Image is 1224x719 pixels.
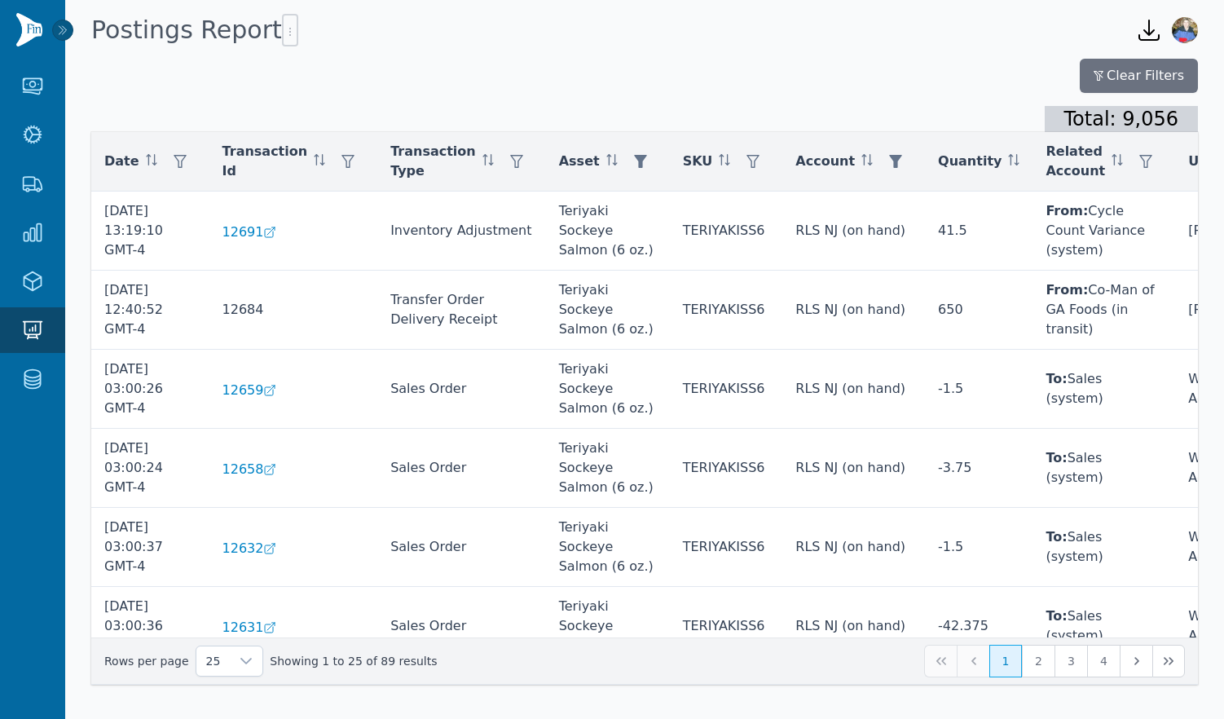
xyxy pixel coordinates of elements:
[1032,587,1175,666] td: Sales (system)
[670,271,783,350] td: TERIYAKISS6
[222,223,365,242] a: 12691
[989,645,1022,677] button: Page 1
[1172,17,1198,43] img: Jennifer Keith
[390,142,476,181] span: Transaction Type
[546,350,670,429] td: Teriyaki Sockeye Salmon (6 oz.)
[1032,429,1175,508] td: Sales (system)
[683,152,713,171] span: SKU
[782,508,925,587] td: RLS NJ (on hand)
[222,539,365,558] a: 12632
[546,192,670,271] td: Teriyaki Sockeye Salmon (6 oz.)
[925,192,1032,271] td: 41.5
[91,587,209,666] td: [DATE] 03:00:36 GMT-4
[270,653,437,669] span: Showing 1 to 25 of 89 results
[782,271,925,350] td: RLS NJ (on hand)
[196,646,231,676] span: Rows per page
[91,508,209,587] td: [DATE] 03:00:37 GMT-4
[546,429,670,508] td: Teriyaki Sockeye Salmon (6 oz.)
[925,429,1032,508] td: -3.75
[222,302,264,317] span: 12684
[91,429,209,508] td: [DATE] 03:00:24 GMT-4
[670,350,783,429] td: TERIYAKISS6
[222,381,365,400] a: 12659
[222,381,264,400] span: 12659
[938,152,1002,171] span: Quantity
[91,271,209,350] td: [DATE] 12:40:52 GMT-4
[1120,645,1152,677] button: Next Page
[222,223,264,242] span: 12691
[91,350,209,429] td: [DATE] 03:00:26 GMT-4
[1046,203,1088,218] span: From:
[546,271,670,350] td: Teriyaki Sockeye Salmon (6 oz.)
[782,587,925,666] td: RLS NJ (on hand)
[377,429,546,508] td: Sales Order
[1022,645,1054,677] button: Page 2
[222,618,264,637] span: 12631
[1032,508,1175,587] td: Sales (system)
[1046,529,1067,545] span: To:
[670,429,783,508] td: TERIYAKISS6
[1045,106,1198,132] div: Total: 9,056
[1188,152,1222,171] span: User
[104,152,139,171] span: Date
[925,271,1032,350] td: 650
[1032,192,1175,271] td: Cycle Count Variance (system)
[670,587,783,666] td: TERIYAKISS6
[782,429,925,508] td: RLS NJ (on hand)
[377,192,546,271] td: Inventory Adjustment
[1087,645,1120,677] button: Page 4
[222,460,365,479] a: 12658
[16,13,42,46] img: Finventory
[795,152,855,171] span: Account
[91,14,298,46] h1: Postings Report
[377,271,546,350] td: Transfer Order Delivery Receipt
[222,142,308,181] span: Transaction Id
[782,350,925,429] td: RLS NJ (on hand)
[1046,608,1067,624] span: To:
[1054,645,1087,677] button: Page 3
[222,460,264,479] span: 12658
[377,350,546,429] td: Sales Order
[377,587,546,666] td: Sales Order
[1046,450,1067,465] span: To:
[925,587,1032,666] td: -42.375
[1046,282,1088,298] span: From:
[1152,645,1185,677] button: Last Page
[222,539,264,558] span: 12632
[559,152,600,171] span: Asset
[1046,142,1105,181] span: Related Account
[546,508,670,587] td: Teriyaki Sockeye Salmon (6 oz.)
[670,192,783,271] td: TERIYAKISS6
[925,508,1032,587] td: -1.5
[546,587,670,666] td: Teriyaki Sockeye Salmon (6 oz.)
[1080,59,1198,93] button: Clear Filters
[377,508,546,587] td: Sales Order
[222,618,365,637] a: 12631
[91,192,209,271] td: [DATE] 13:19:10 GMT-4
[1032,350,1175,429] td: Sales (system)
[670,508,783,587] td: TERIYAKISS6
[925,350,1032,429] td: -1.5
[1046,371,1067,386] span: To:
[782,192,925,271] td: RLS NJ (on hand)
[1032,271,1175,350] td: Co-Man of GA Foods (in transit)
